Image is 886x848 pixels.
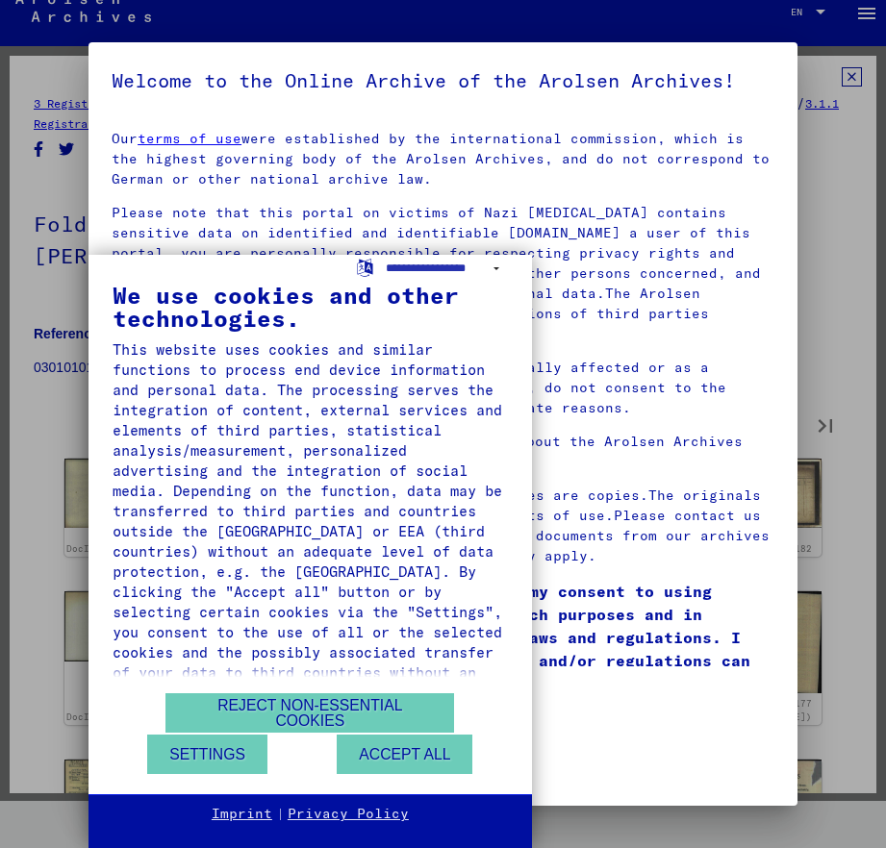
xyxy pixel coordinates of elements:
[147,735,267,774] button: Settings
[337,735,472,774] button: Accept all
[113,284,508,330] div: We use cookies and other technologies.
[113,339,508,703] div: This website uses cookies and similar functions to process end device information and personal da...
[288,805,409,824] a: Privacy Policy
[212,805,272,824] a: Imprint
[165,693,454,733] button: Reject non-essential cookies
